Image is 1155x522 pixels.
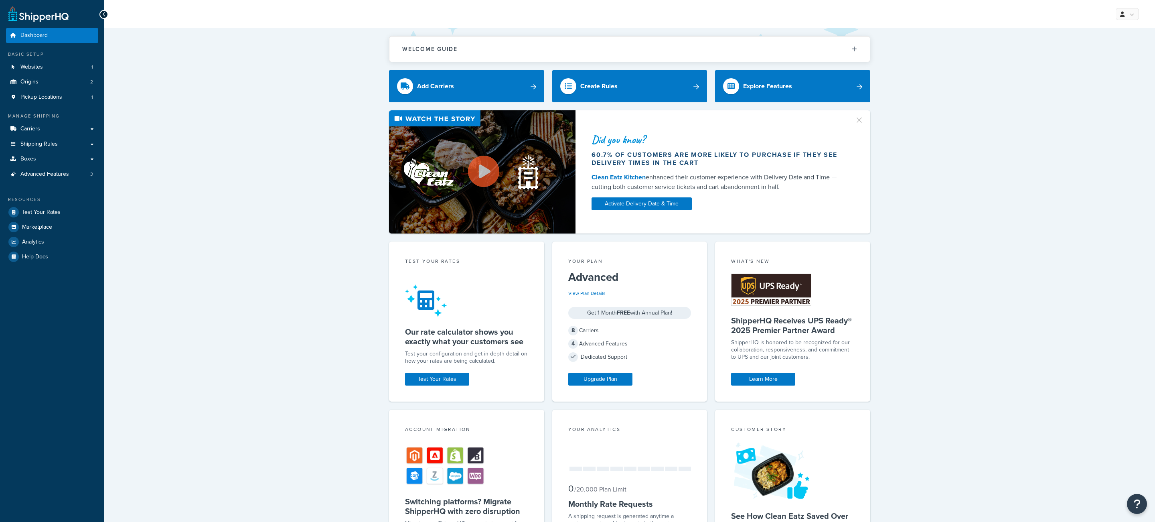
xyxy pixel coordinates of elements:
[592,151,845,167] div: 60.7% of customers are more likely to purchase if they see delivery times in the cart
[715,70,870,102] a: Explore Features
[405,327,528,346] h5: Our rate calculator shows you exactly what your customers see
[405,426,528,435] div: Account Migration
[22,239,44,246] span: Analytics
[568,426,691,435] div: Your Analytics
[743,81,792,92] div: Explore Features
[6,28,98,43] a: Dashboard
[568,373,632,386] a: Upgrade Plan
[20,126,40,132] span: Carriers
[90,171,93,178] span: 3
[6,75,98,89] a: Origins2
[568,307,691,319] div: Get 1 Month with Annual Plan!
[617,309,630,317] strong: FREE
[731,373,795,386] a: Learn More
[405,373,469,386] a: Test Your Rates
[592,173,646,182] a: Clean Eatz Kitchen
[20,94,62,101] span: Pickup Locations
[592,134,845,145] div: Did you know?
[6,90,98,105] a: Pickup Locations1
[22,209,61,216] span: Test Your Rates
[389,110,575,234] img: Video thumbnail
[6,90,98,105] li: Pickup Locations
[20,171,69,178] span: Advanced Features
[6,205,98,219] a: Test Your Rates
[389,37,870,62] button: Welcome Guide
[568,325,691,336] div: Carriers
[731,258,854,267] div: What's New
[91,94,93,101] span: 1
[6,235,98,249] a: Analytics
[405,258,528,267] div: Test your rates
[568,351,691,363] div: Dedicated Support
[6,167,98,182] a: Advanced Features3
[6,220,98,234] a: Marketplace
[580,81,618,92] div: Create Rules
[568,326,578,335] span: 8
[20,156,36,162] span: Boxes
[405,350,528,365] div: Test your configuration and get in-depth detail on how your rates are being calculated.
[6,122,98,136] a: Carriers
[568,499,691,509] h5: Monthly Rate Requests
[20,32,48,39] span: Dashboard
[592,197,692,210] a: Activate Delivery Date & Time
[6,113,98,120] div: Manage Shipping
[574,485,626,494] small: / 20,000 Plan Limit
[6,51,98,58] div: Basic Setup
[91,64,93,71] span: 1
[6,250,98,264] a: Help Docs
[405,497,528,516] h5: Switching platforms? Migrate ShipperHQ with zero disruption
[6,196,98,203] div: Resources
[6,137,98,152] a: Shipping Rules
[731,426,854,435] div: Customer Story
[417,81,454,92] div: Add Carriers
[20,64,43,71] span: Websites
[592,173,845,192] div: enhanced their customer experience with Delivery Date and Time — cutting both customer service ti...
[1127,494,1147,514] button: Open Resource Center
[402,46,458,52] h2: Welcome Guide
[389,70,544,102] a: Add Carriers
[22,254,48,260] span: Help Docs
[552,70,707,102] a: Create Rules
[731,339,854,361] p: ShipperHQ is honored to be recognized for our collaboration, responsiveness, and commitment to UP...
[731,316,854,335] h5: ShipperHQ Receives UPS Ready® 2025 Premier Partner Award
[568,258,691,267] div: Your Plan
[568,290,606,297] a: View Plan Details
[20,79,38,85] span: Origins
[6,60,98,75] a: Websites1
[6,60,98,75] li: Websites
[90,79,93,85] span: 2
[6,167,98,182] li: Advanced Features
[568,338,691,349] div: Advanced Features
[568,271,691,284] h5: Advanced
[568,339,578,349] span: 4
[6,75,98,89] li: Origins
[22,224,52,231] span: Marketplace
[20,141,58,148] span: Shipping Rules
[6,152,98,167] a: Boxes
[568,482,573,495] span: 0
